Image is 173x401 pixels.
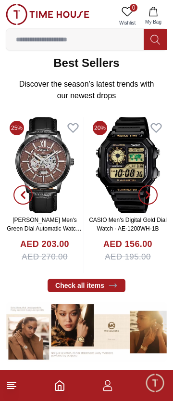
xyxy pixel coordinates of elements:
h4: AED 156.00 [103,238,152,251]
span: Wishlist [115,19,139,26]
span: AED 195.00 [105,251,151,263]
h4: AED 203.00 [20,238,69,251]
img: ... [6,302,167,362]
a: 0Wishlist [115,4,139,28]
span: My Bag [141,18,165,26]
a: CASIO Men's Digital Gold Dial Watch - AE-1200WH-1B [89,217,167,232]
img: Kenneth Scott Men's Green Dial Automatic Watch - K24323-BLBH [6,117,84,213]
p: Discover the season’s latest trends with our newest drops [13,78,160,102]
img: CASIO Men's Digital Gold Dial Watch - AE-1200WH-1B [89,117,167,213]
button: My Bag [139,4,167,28]
span: 20% [93,121,107,135]
a: Check all items [48,279,125,292]
h2: Best Sellers [53,55,119,71]
div: Chat Widget [145,373,166,394]
a: Home [54,380,65,391]
span: AED 270.00 [22,251,68,263]
span: 0 [130,4,137,12]
img: ... [6,4,89,25]
a: [PERSON_NAME] Men's Green Dial Automatic Watch - K24323-BLBH [7,217,83,241]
